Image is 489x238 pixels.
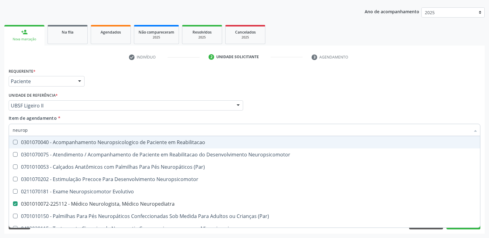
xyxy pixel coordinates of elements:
[11,78,72,84] span: Paciente
[21,29,28,35] div: person_add
[209,54,214,60] div: 2
[235,30,256,35] span: Cancelados
[13,152,476,157] div: 0301070075 - Atendimento / Acompanhamento de Paciente em Reabilitacao do Desenvolvimento Neuropsi...
[9,91,58,100] label: Unidade de referência
[187,35,218,40] div: 2025
[13,201,476,206] div: 0301010072-225112 - Médico Neurologista, Médico Neuropediatra
[62,30,73,35] span: Na fila
[9,67,35,76] label: Requerente
[13,214,476,219] div: 0701010150 - Palmilhas Para Pés Neuropáticos Confeccionadas Sob Medida Para Adultos ou Crianças (...
[139,30,174,35] span: Não compareceram
[11,103,230,109] span: UBSF Ligeiro II
[139,35,174,40] div: 2025
[9,37,40,42] div: Nova marcação
[9,115,57,121] span: Item de agendamento
[216,54,259,60] div: Unidade solicitante
[13,177,476,182] div: 0301070202 - Estimulação Precoce Para Desenvolvimento Neuropsicomotor
[13,164,476,169] div: 0701010053 - Calçados Anatômicos com Palmilhas Para Pés Neuropáticos (Par)
[13,226,476,231] div: 0403020115 - Tratamento Cirurgico de Neuropatia Compressiva com ou sem Microcirurgia
[230,35,261,40] div: 2025
[365,7,419,15] p: Ano de acompanhamento
[13,140,476,145] div: 0301070040 - Acompanhamento Neuropsicologico de Paciente em Reabilitacao
[101,30,121,35] span: Agendados
[13,124,470,136] input: Buscar por procedimentos
[193,30,212,35] span: Resolvidos
[13,189,476,194] div: 0211070181 - Exame Neuropsicomotor Evolutivo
